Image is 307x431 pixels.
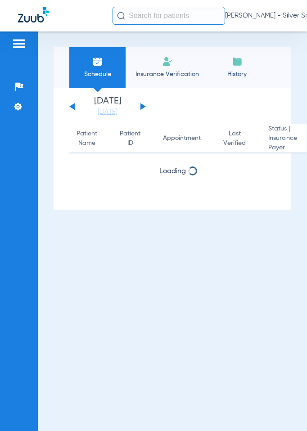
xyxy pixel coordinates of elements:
[120,129,149,148] div: Patient ID
[223,129,254,148] div: Last Verified
[76,70,119,79] span: Schedule
[132,70,202,79] span: Insurance Verification
[268,134,297,153] span: Insurance Payer
[81,97,135,117] li: [DATE]
[18,7,49,22] img: Zuub Logo
[117,12,125,20] img: Search Icon
[92,56,103,67] img: Schedule
[81,108,135,117] a: [DATE]
[261,124,304,153] th: Status |
[77,129,97,148] div: Patient Name
[223,129,246,148] div: Last Verified
[162,56,173,67] img: Manual Insurance Verification
[216,70,258,79] span: History
[232,56,243,67] img: History
[159,168,186,175] span: Loading
[12,38,26,49] img: hamburger-icon
[163,134,209,143] div: Appointment
[113,7,225,25] input: Search for patients
[163,134,201,143] div: Appointment
[120,129,140,148] div: Patient ID
[77,129,105,148] div: Patient Name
